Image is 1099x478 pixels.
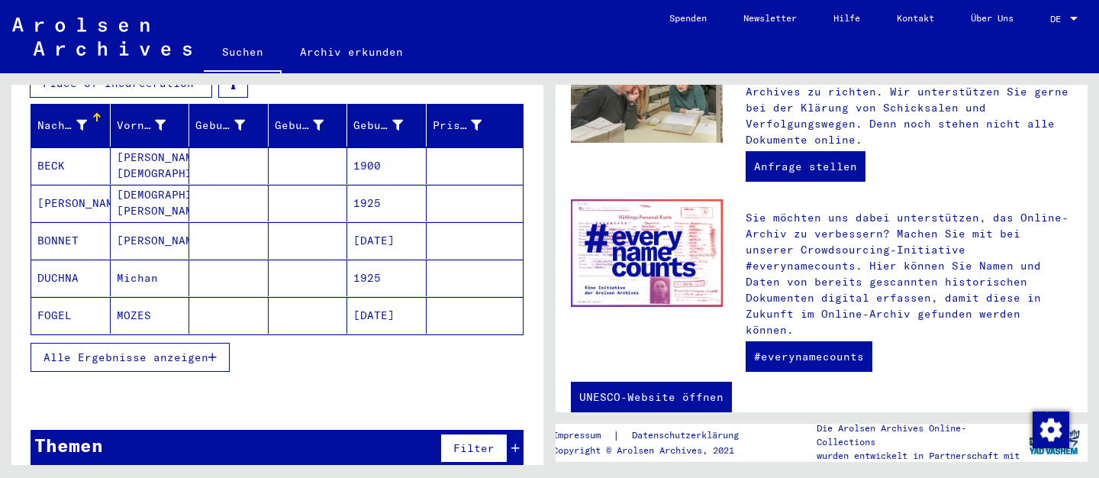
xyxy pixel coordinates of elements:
mat-header-cell: Geburtsname [189,104,269,147]
mat-header-cell: Nachname [31,104,111,147]
mat-header-cell: Geburt‏ [269,104,348,147]
div: Geburtsname [195,113,268,137]
div: Geburtsname [195,118,245,134]
mat-cell: [PERSON_NAME] [31,185,111,221]
a: Archiv erkunden [282,34,421,70]
a: Impressum [553,428,613,444]
a: Suchen [204,34,282,73]
div: Vorname [117,118,166,134]
img: Zustimmung ändern [1033,412,1069,448]
div: Geburt‏ [275,118,324,134]
a: UNESCO-Website öffnen [571,382,732,412]
mat-cell: [DATE] [347,297,427,334]
p: Copyright © Arolsen Archives, 2021 [553,444,757,457]
mat-cell: Michan [111,260,190,296]
div: Vorname [117,113,189,137]
button: Filter [440,434,508,463]
p: Sie möchten uns dabei unterstützen, das Online-Archiv zu verbessern? Machen Sie mit bei unserer C... [746,210,1072,338]
mat-header-cell: Prisoner # [427,104,524,147]
mat-cell: [DATE] [347,222,427,259]
div: Geburtsdatum [353,113,426,137]
img: enc.jpg [571,199,723,308]
a: #everynamecounts [746,341,872,372]
div: Geburt‏ [275,113,347,137]
mat-cell: BONNET [31,222,111,259]
mat-cell: DUCHNA [31,260,111,296]
mat-cell: 1925 [347,260,427,296]
div: Geburtsdatum [353,118,403,134]
div: Prisoner # [433,113,505,137]
div: Nachname [37,118,87,134]
mat-cell: [DEMOGRAPHIC_DATA][PERSON_NAME] [111,185,190,221]
img: inquiries.jpg [571,41,723,143]
div: | [553,428,757,444]
p: wurden entwickelt in Partnerschaft mit [817,449,1021,463]
span: DE [1050,14,1067,24]
img: Arolsen_neg.svg [12,18,192,56]
mat-cell: BECK [31,147,111,184]
p: Zusätzlich zu Ihrer eigenen Recherche haben Sie die Möglichkeit, eine Anfrage an die Arolsen Arch... [746,52,1072,148]
mat-cell: [PERSON_NAME][DEMOGRAPHIC_DATA] [111,147,190,184]
mat-cell: 1925 [347,185,427,221]
div: Prisoner # [433,118,482,134]
img: yv_logo.png [1026,423,1083,461]
button: Alle Ergebnisse anzeigen [31,343,230,372]
span: Alle Ergebnisse anzeigen [44,350,208,364]
div: Nachname [37,113,110,137]
a: Datenschutzerklärung [620,428,757,444]
a: Anfrage stellen [746,151,865,182]
mat-cell: MOZES [111,297,190,334]
mat-cell: FOGEL [31,297,111,334]
div: Themen [34,431,103,459]
mat-cell: 1900 [347,147,427,184]
mat-header-cell: Geburtsdatum [347,104,427,147]
span: Filter [453,441,495,455]
p: Die Arolsen Archives Online-Collections [817,421,1021,449]
mat-cell: [PERSON_NAME] [111,222,190,259]
mat-header-cell: Vorname [111,104,190,147]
